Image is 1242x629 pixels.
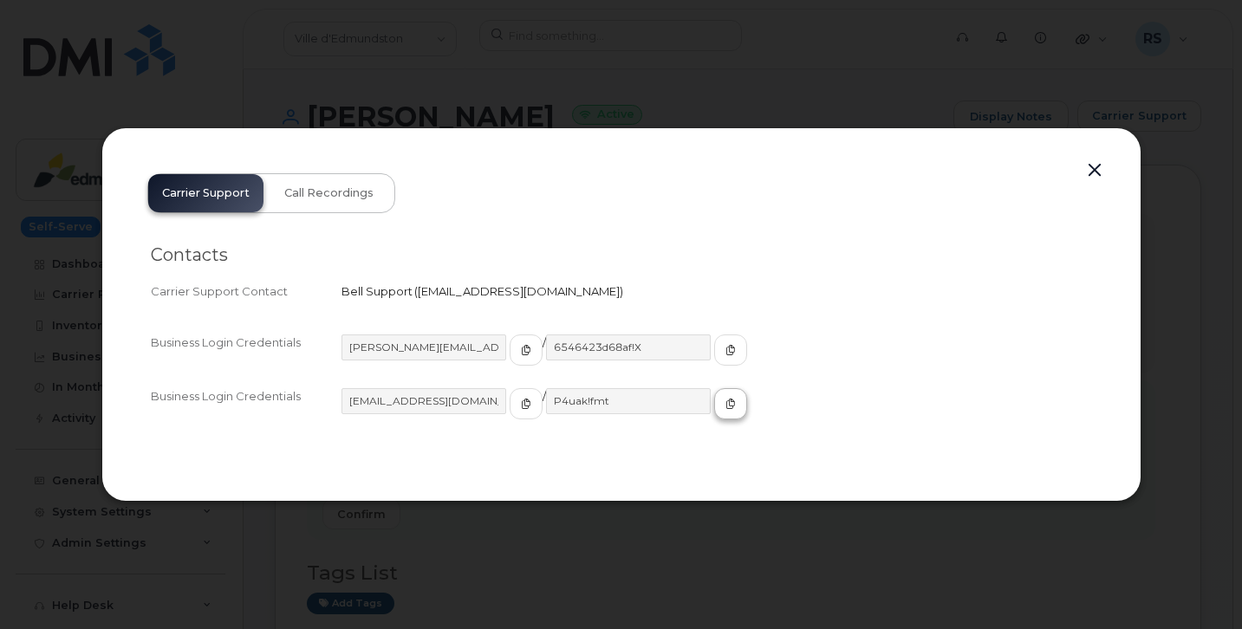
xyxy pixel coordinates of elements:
button: copy to clipboard [510,334,543,366]
button: copy to clipboard [714,334,747,366]
div: / [341,334,1092,381]
div: Carrier Support Contact [151,283,341,300]
div: Business Login Credentials [151,334,341,381]
button: copy to clipboard [510,388,543,419]
div: Business Login Credentials [151,388,341,435]
div: / [341,388,1092,435]
button: copy to clipboard [714,388,747,419]
span: Call Recordings [284,186,374,200]
span: Bell Support [341,284,413,298]
h2: Contacts [151,244,1092,266]
span: [EMAIL_ADDRESS][DOMAIN_NAME] [418,284,620,298]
